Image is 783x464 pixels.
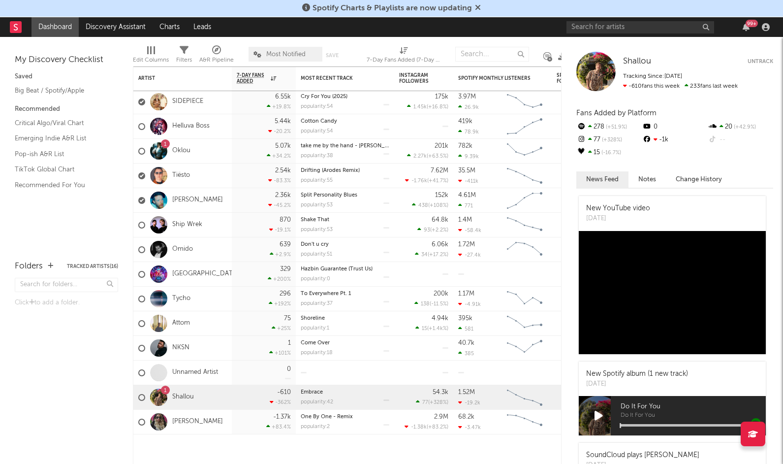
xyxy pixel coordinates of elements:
[15,278,118,292] input: Search for folders...
[172,221,202,229] a: Ship Wrek
[301,390,323,395] a: Embrace
[288,340,291,346] div: 1
[280,291,291,297] div: 296
[301,129,333,134] div: popularity: 54
[502,336,547,361] svg: Chart title
[15,297,118,309] div: Click to add a folder.
[586,450,699,461] div: SoundCloud plays [PERSON_NAME]
[576,121,642,133] div: 278
[301,153,333,159] div: popularity: 38
[301,399,333,405] div: popularity: 42
[275,167,291,174] div: 2.54k
[399,72,434,84] div: Instagram Followers
[172,344,189,352] a: NKSN
[301,75,375,81] div: Most Recent Track
[301,390,389,395] div: Embrace
[432,228,447,233] span: +2.2 %
[708,121,773,133] div: 20
[176,54,192,66] div: Filters
[267,103,291,110] div: +19.8 %
[458,389,475,396] div: 1.52M
[301,252,332,257] div: popularity: 51
[301,340,389,346] div: Come Over
[432,315,448,322] div: 4.94k
[411,425,427,430] span: -1.38k
[458,129,479,135] div: 78.9k
[416,399,448,405] div: ( )
[435,143,448,149] div: 201k
[430,400,447,405] span: +328 %
[199,54,234,66] div: A&R Pipeline
[301,193,389,198] div: Split Personality Blues
[413,154,427,159] span: 2.27k
[172,295,190,303] a: Tycho
[301,193,357,198] a: Split Personality Blues
[432,217,448,223] div: 64.8k
[15,149,108,160] a: Pop-ish A&R List
[586,214,650,224] div: [DATE]
[172,418,223,426] a: [PERSON_NAME]
[743,23,750,31] button: 99+
[623,57,651,66] a: Shallou
[15,261,43,272] div: Folders
[15,85,108,96] a: Big Beat / Spotify/Apple
[31,17,79,37] a: Dashboard
[405,177,448,184] div: ( )
[746,20,758,27] div: 99 +
[301,217,389,223] div: Shake That
[199,42,234,70] div: A&R Pipeline
[576,109,657,117] span: Fans Added by Platform
[576,146,642,159] div: 15
[502,90,547,114] svg: Chart title
[458,291,474,297] div: 1.17M
[418,203,428,208] span: 438
[458,252,481,258] div: -27.4k
[455,47,529,62] input: Search...
[172,368,218,377] a: Unnamed Artist
[458,424,481,431] div: -3.47k
[642,133,707,146] div: -1k
[172,319,190,328] a: Attom
[424,228,430,233] span: 93
[431,167,448,174] div: 7.62M
[15,54,118,66] div: My Discovery Checklist
[301,178,333,183] div: popularity: 55
[732,125,756,130] span: +42.9 %
[475,4,481,12] span: Dismiss
[268,177,291,184] div: -83.3 %
[458,301,481,307] div: -4.91k
[301,119,337,124] a: Cotton Candy
[422,400,428,405] span: 77
[301,94,389,99] div: Cry For You (2025)
[434,414,448,420] div: 2.9M
[367,42,440,70] div: 7-Day Fans Added (7-Day Fans Added)
[301,168,389,173] div: Drifting (Arodes Remix)
[301,424,330,430] div: popularity: 2
[277,389,291,396] div: -610
[429,252,447,258] span: +17.2 %
[502,164,547,188] svg: Chart title
[502,311,547,336] svg: Chart title
[414,300,448,307] div: ( )
[172,393,194,401] a: Shallou
[301,242,389,247] div: Don't u cry
[434,291,448,297] div: 200k
[411,178,427,184] span: -1.76k
[600,137,622,143] span: +328 %
[301,143,417,149] a: take me by the hand - [PERSON_NAME] remix
[623,83,738,89] span: 233 fans last week
[429,178,447,184] span: +41.7 %
[172,196,223,204] a: [PERSON_NAME]
[272,325,291,331] div: +25 %
[15,164,108,175] a: TikTok Global Chart
[280,266,291,272] div: 329
[187,17,218,37] a: Leads
[458,104,479,110] div: 26.9k
[502,237,547,262] svg: Chart title
[301,104,333,109] div: popularity: 54
[133,54,169,66] div: Edit Columns
[15,118,108,129] a: Critical Algo/Viral Chart
[502,139,547,164] svg: Chart title
[172,98,203,106] a: SIDEPIECE
[458,399,480,406] div: -19.2k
